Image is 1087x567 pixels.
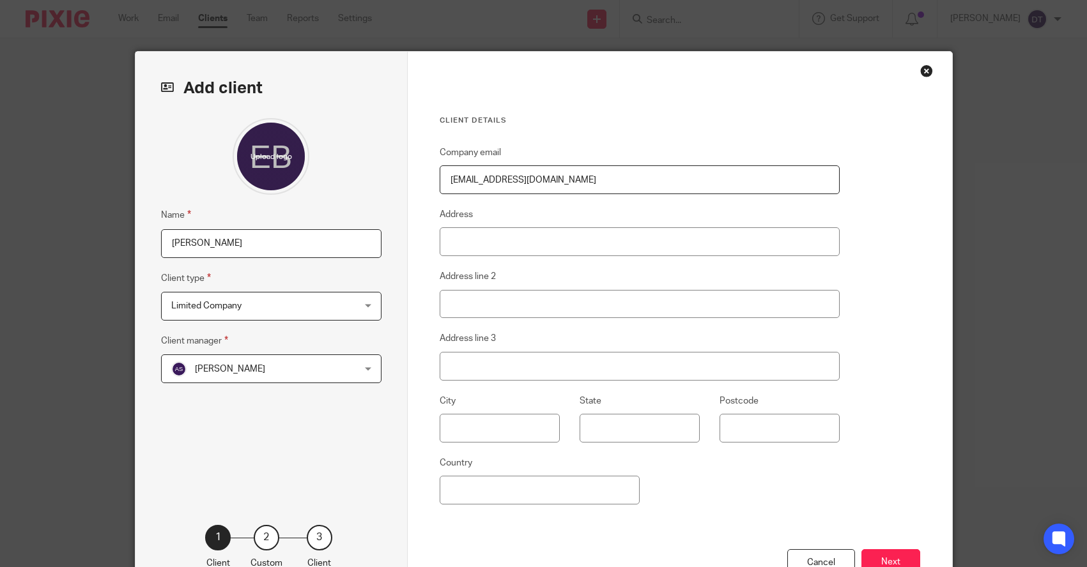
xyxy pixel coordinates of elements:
label: Address line 3 [440,332,496,345]
h3: Client details [440,116,840,126]
label: City [440,395,456,407]
label: Company email [440,146,501,159]
div: 2 [254,525,279,550]
label: Client type [161,271,211,285]
span: [PERSON_NAME] [195,365,265,374]
label: Address line 2 [440,270,496,283]
div: 1 [205,525,231,550]
h2: Add client [161,77,382,99]
label: State [580,395,601,407]
label: Name [161,208,191,222]
img: svg%3E [171,361,187,377]
div: 3 [307,525,332,550]
label: Postcode [720,395,759,407]
div: Close this dialog window [920,64,933,77]
label: Client manager [161,333,228,348]
span: Limited Company [171,301,242,310]
label: Address [440,208,473,221]
label: Country [440,457,472,469]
